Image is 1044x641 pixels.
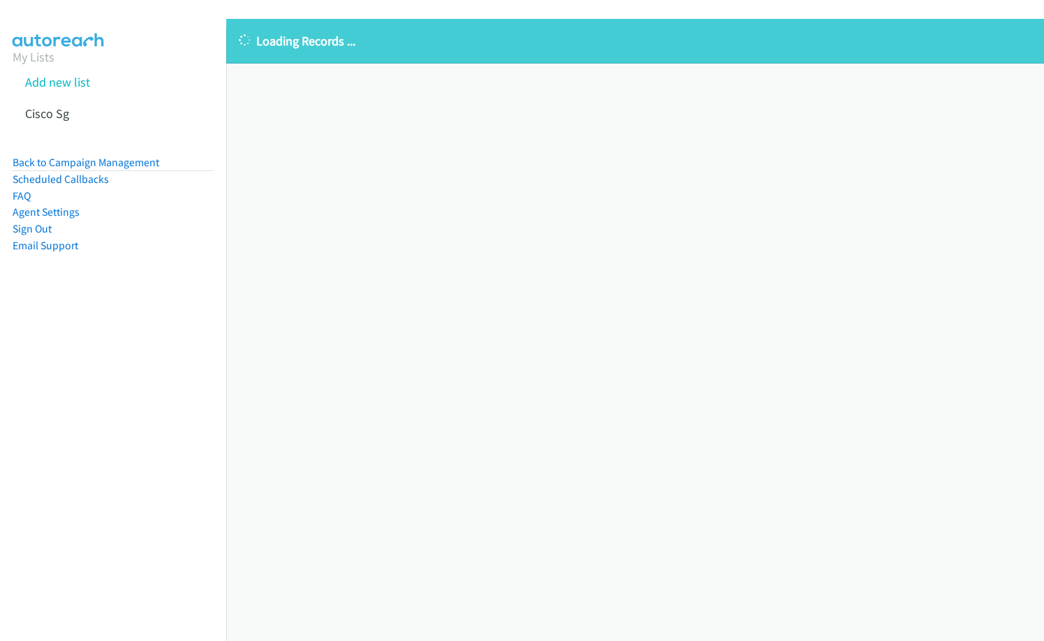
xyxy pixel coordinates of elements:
[13,172,109,186] a: Scheduled Callbacks
[25,105,69,121] a: Cisco Sg
[13,189,31,202] a: FAQ
[13,156,159,169] a: Back to Campaign Management
[13,49,54,65] a: My Lists
[239,31,1031,50] p: Loading Records ...
[13,222,52,235] a: Sign Out
[13,239,78,252] a: Email Support
[25,74,90,90] a: Add new list
[13,205,80,219] a: Agent Settings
